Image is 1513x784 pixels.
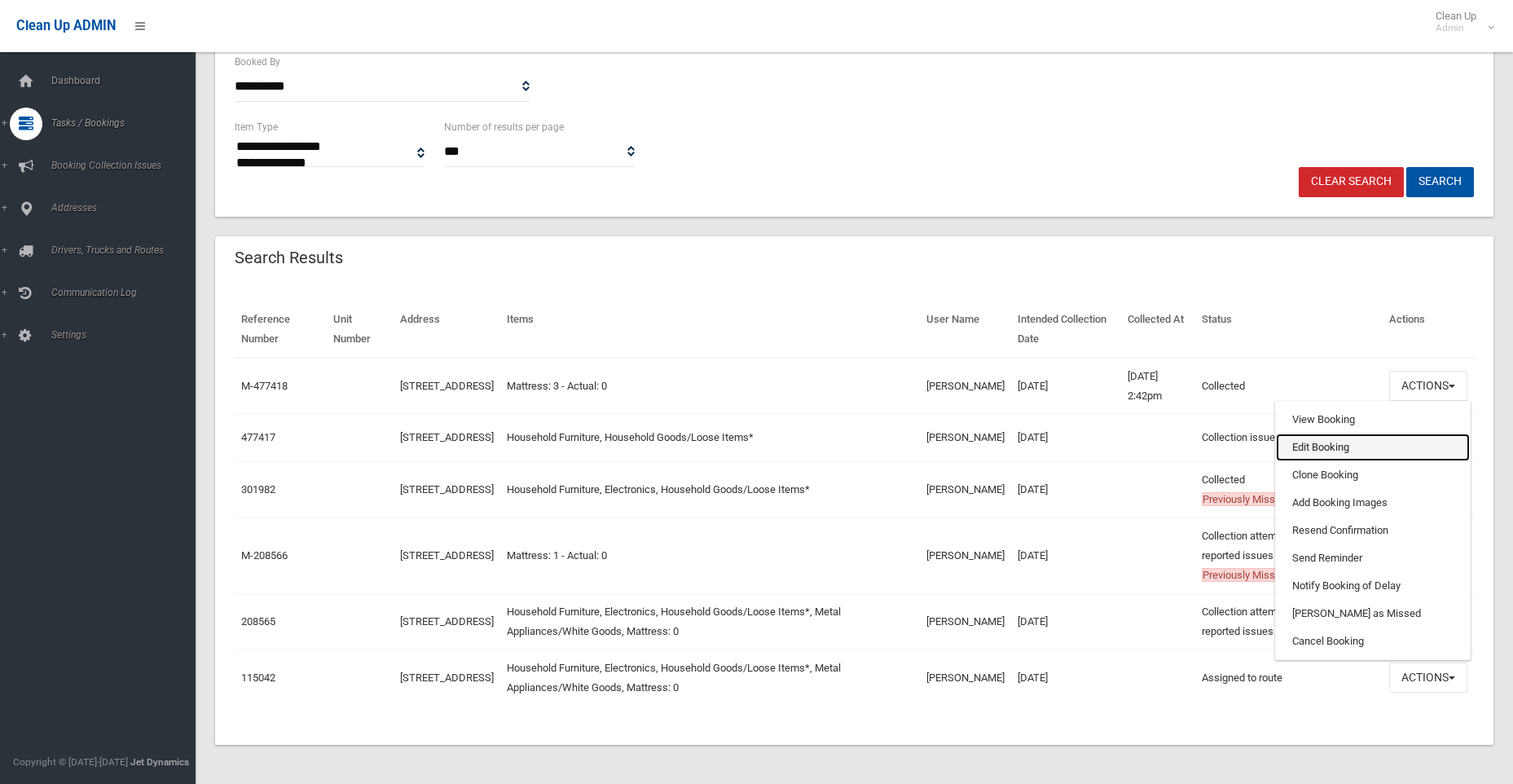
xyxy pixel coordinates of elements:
[46,160,208,171] span: Booking Collection Issues
[16,18,116,33] span: Clean Up ADMIN
[1195,593,1383,650] td: Collection attempted but driver reported issues
[1276,406,1470,434] a: View Booking
[1276,572,1470,600] a: Notify Booking of Delay
[1436,22,1476,34] small: Admin
[1276,628,1470,655] a: Cancel Booking
[241,672,275,684] a: 115042
[920,302,1011,358] th: User Name
[1011,518,1120,593] td: [DATE]
[46,202,208,214] span: Addresses
[1121,302,1195,358] th: Collected At
[500,518,920,593] td: Mattress: 1 - Actual: 0
[130,756,189,768] strong: Jet Dynamics
[1195,461,1383,518] td: Collected
[46,75,208,86] span: Dashboard
[1276,600,1470,628] a: [PERSON_NAME] as Missed
[1195,302,1383,358] th: Status
[1195,358,1383,415] td: Collected
[1202,492,1287,506] span: Previously Missed
[1276,434,1470,461] a: Edit Booking
[235,118,278,136] label: Item Type
[1389,663,1467,693] button: Actions
[400,672,494,684] a: [STREET_ADDRESS]
[1389,371,1467,401] button: Actions
[1427,10,1493,34] span: Clean Up
[1011,358,1120,415] td: [DATE]
[46,329,208,341] span: Settings
[500,358,920,415] td: Mattress: 3 - Actual: 0
[1121,358,1195,415] td: [DATE] 2:42pm
[46,287,208,298] span: Communication Log
[241,483,275,496] a: 301982
[46,117,208,129] span: Tasks / Bookings
[920,593,1011,650] td: [PERSON_NAME]
[1299,167,1404,197] a: Clear Search
[235,302,327,358] th: Reference Number
[394,302,500,358] th: Address
[500,650,920,706] td: Household Furniture, Electronics, Household Goods/Loose Items*, Metal Appliances/White Goods, Mat...
[500,593,920,650] td: Household Furniture, Electronics, Household Goods/Loose Items*, Metal Appliances/White Goods, Mat...
[500,302,920,358] th: Items
[1276,489,1470,517] a: Add Booking Images
[1276,544,1470,572] a: Send Reminder
[920,518,1011,593] td: [PERSON_NAME]
[400,483,494,496] a: [STREET_ADDRESS]
[241,549,288,562] a: M-208566
[1195,650,1383,706] td: Assigned to route
[920,358,1011,415] td: [PERSON_NAME]
[920,650,1011,706] td: [PERSON_NAME]
[1202,568,1287,582] span: Previously Missed
[1383,302,1474,358] th: Actions
[1406,167,1474,197] button: Search
[920,414,1011,461] td: [PERSON_NAME]
[215,242,363,274] header: Search Results
[241,380,288,392] a: M-477418
[46,244,208,256] span: Drivers, Trucks and Routes
[327,302,394,358] th: Unit Number
[400,549,494,562] a: [STREET_ADDRESS]
[400,380,494,392] a: [STREET_ADDRESS]
[1276,461,1470,489] a: Clone Booking
[1011,650,1120,706] td: [DATE]
[444,118,564,136] label: Number of results per page
[1011,414,1120,461] td: [DATE]
[13,756,128,768] span: Copyright © [DATE]-[DATE]
[400,615,494,628] a: [STREET_ADDRESS]
[235,53,280,71] label: Booked By
[1011,461,1120,518] td: [DATE]
[1195,518,1383,593] td: Collection attempted but driver reported issues
[1011,302,1120,358] th: Intended Collection Date
[241,431,275,443] a: 477417
[500,414,920,461] td: Household Furniture, Household Goods/Loose Items*
[241,615,275,628] a: 208565
[1195,414,1383,461] td: Collection issues actioned
[500,461,920,518] td: Household Furniture, Electronics, Household Goods/Loose Items*
[1276,517,1470,544] a: Resend Confirmation
[400,431,494,443] a: [STREET_ADDRESS]
[920,461,1011,518] td: [PERSON_NAME]
[1011,593,1120,650] td: [DATE]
